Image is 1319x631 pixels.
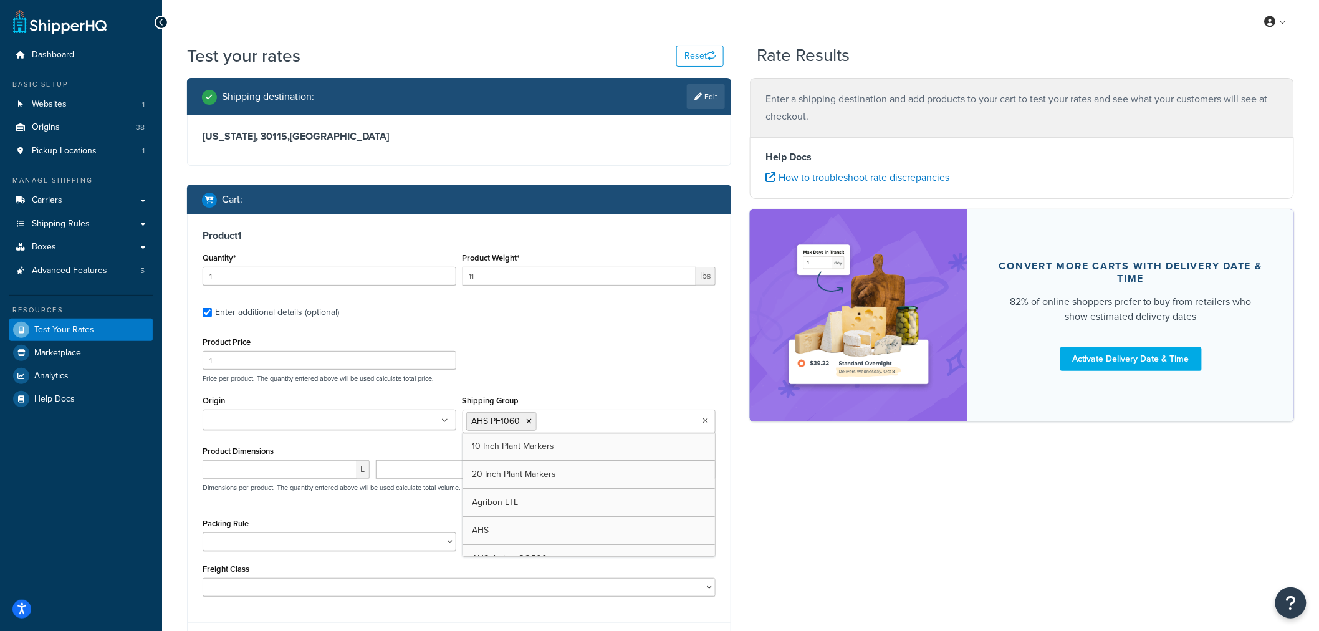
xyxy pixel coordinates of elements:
label: Packing Rule [203,519,249,528]
label: Origin [203,396,225,405]
label: Freight Class [203,564,249,574]
span: Agribon LTL [472,496,519,509]
button: Reset [676,46,724,67]
span: L [357,460,370,479]
span: 10 Inch Plant Markers [472,440,555,453]
a: Boxes [9,236,153,259]
a: 20 Inch Plant Markers [463,461,716,488]
p: Dimensions per product. The quantity entered above will be used calculate total volume. [199,483,461,492]
a: Shipping Rules [9,213,153,236]
a: Origins38 [9,116,153,139]
span: 1 [142,146,145,157]
h4: Help Docs [765,150,1278,165]
p: Enter a shipping destination and add products to your cart to test your rates and see what your c... [765,90,1278,125]
a: AHS 4 claw GO500 [463,545,716,572]
li: Websites [9,93,153,116]
span: Help Docs [34,394,75,405]
label: Product Dimensions [203,446,274,456]
span: Carriers [32,195,62,206]
img: feature-image-ddt-36eae7f7280da8017bfb280eaccd9c446f90b1fe08728e4019434db127062ab4.png [781,228,937,403]
label: Quantity* [203,253,236,263]
a: Advanced Features5 [9,259,153,282]
div: 82% of online shoppers prefer to buy from retailers who show estimated delivery dates [997,294,1264,324]
div: Convert more carts with delivery date & time [997,260,1264,285]
span: lbs [696,267,716,286]
a: Pickup Locations1 [9,140,153,163]
h2: Cart : [222,194,242,205]
span: Analytics [34,371,69,382]
h1: Test your rates [187,44,300,68]
div: Basic Setup [9,79,153,90]
span: Shipping Rules [32,219,90,229]
a: Dashboard [9,44,153,67]
span: Advanced Features [32,266,107,276]
a: How to troubleshoot rate discrepancies [765,170,949,185]
a: Carriers [9,189,153,212]
li: Origins [9,116,153,139]
div: Enter additional details (optional) [215,304,339,321]
a: 10 Inch Plant Markers [463,433,716,460]
a: Activate Delivery Date & Time [1060,347,1202,371]
h2: Shipping destination : [222,91,314,102]
span: AHS [472,524,489,537]
label: Shipping Group [463,396,519,405]
a: Websites1 [9,93,153,116]
span: Test Your Rates [34,325,94,335]
span: Origins [32,122,60,133]
a: Marketplace [9,342,153,364]
span: Dashboard [32,50,74,60]
li: Advanced Features [9,259,153,282]
input: Enter additional details (optional) [203,308,212,317]
input: 0 [203,267,456,286]
span: 5 [140,266,145,276]
div: Resources [9,305,153,315]
a: AHS [463,517,716,544]
a: Edit [687,84,725,109]
span: 20 Inch Plant Markers [472,468,557,481]
a: Help Docs [9,388,153,410]
span: 38 [136,122,145,133]
span: Pickup Locations [32,146,97,157]
input: 0.00 [463,267,697,286]
span: AHS PF1060 [472,415,520,428]
span: Marketplace [34,348,81,359]
h2: Rate Results [757,46,850,65]
li: Pickup Locations [9,140,153,163]
label: Product Price [203,337,251,347]
div: Manage Shipping [9,175,153,186]
h3: Product 1 [203,229,716,242]
p: Price per product. The quantity entered above will be used calculate total price. [199,374,719,383]
span: Boxes [32,242,56,253]
span: Websites [32,99,67,110]
label: Product Weight* [463,253,520,263]
h3: [US_STATE], 30115 , [GEOGRAPHIC_DATA] [203,130,716,143]
span: AHS 4 claw GO500 [472,552,548,565]
a: Analytics [9,365,153,387]
button: Open Resource Center [1275,587,1307,619]
a: Agribon LTL [463,489,716,516]
a: Test Your Rates [9,319,153,341]
span: 1 [142,99,145,110]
